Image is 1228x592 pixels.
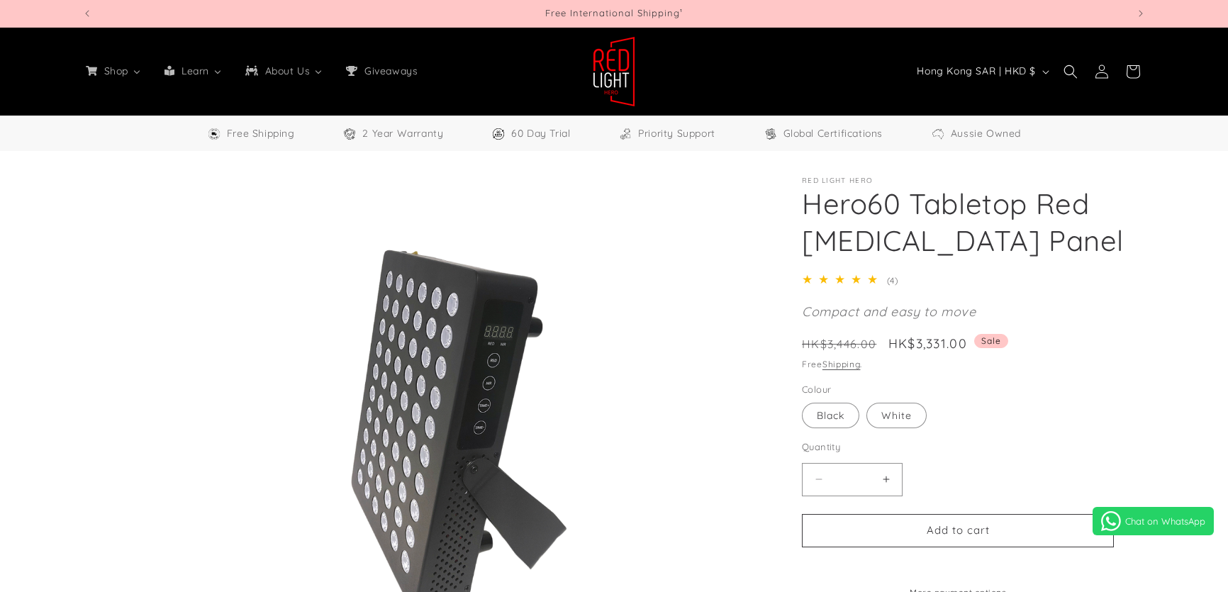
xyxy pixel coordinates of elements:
[227,125,295,143] span: Free Shipping
[1125,515,1205,527] span: Chat on WhatsApp
[931,125,1021,143] a: Aussie Owned
[822,359,861,369] a: Shipping
[511,125,570,143] span: 60 Day Trial
[588,30,641,112] a: Red Light Hero
[618,127,632,141] img: Support Icon
[802,177,1146,185] p: Red Light Hero
[908,58,1055,85] button: Hong Kong SAR | HKD $
[802,335,876,352] s: HK$3,446.00
[342,125,443,143] a: 2 Year Warranty
[362,65,419,77] span: Giveaways
[917,64,1036,79] span: Hong Kong SAR | HKD $
[802,514,1114,547] button: Add to cart
[866,403,927,428] label: White
[342,127,357,141] img: Warranty Icon
[334,56,428,86] a: Giveaways
[207,127,221,141] img: Free Shipping Icon
[802,303,976,320] em: Compact and easy to move
[974,334,1008,348] span: Sale
[638,125,715,143] span: Priority Support
[802,185,1146,259] h1: Hero60 Tabletop Red [MEDICAL_DATA] Panel
[931,127,945,141] img: Aussie Owned Icon
[802,440,1114,454] label: Quantity
[887,275,898,286] span: (4)
[152,56,233,86] a: Learn
[764,127,778,141] img: Certifications Icon
[802,383,832,397] legend: Colour
[802,357,1146,372] div: Free .
[951,125,1021,143] span: Aussie Owned
[545,7,683,18] span: Free International Shipping¹
[1093,507,1214,535] a: Chat on WhatsApp
[101,65,130,77] span: Shop
[179,65,211,77] span: Learn
[207,125,295,143] a: Free Worldwide Shipping
[618,125,715,143] a: Priority Support
[233,56,334,86] a: About Us
[802,269,883,290] div: 5.0 out of 5.0 stars
[491,125,570,143] a: 60 Day Trial
[1055,56,1086,87] summary: Search
[262,65,312,77] span: About Us
[491,127,506,141] img: Trial Icon
[783,125,883,143] span: Global Certifications
[764,125,883,143] a: Global Certifications
[74,56,152,86] a: Shop
[362,125,443,143] span: 2 Year Warranty
[802,403,859,428] label: Black
[593,36,635,107] img: Red Light Hero
[888,334,967,353] span: HK$3,331.00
